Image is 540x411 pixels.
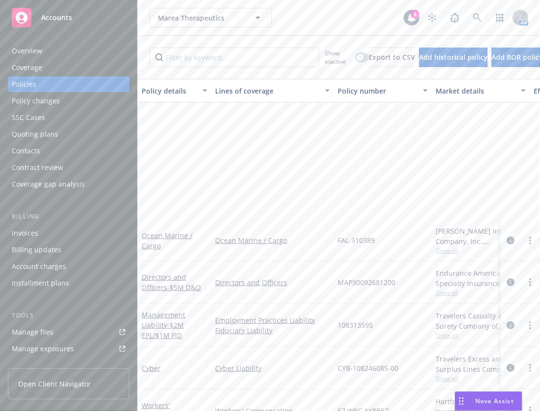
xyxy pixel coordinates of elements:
[8,275,129,291] a: Installment plans
[8,324,129,340] a: Manage files
[12,143,40,159] div: Contacts
[8,341,129,357] a: Manage exposures
[138,79,211,102] button: Policy details
[8,60,129,75] a: Coverage
[8,126,129,142] a: Quoting plans
[8,43,129,59] a: Overview
[8,110,129,125] a: SSC Cases
[12,341,74,357] div: Manage exposures
[505,319,516,331] a: circleInformation
[8,4,129,31] a: Accounts
[142,310,185,340] a: Management Liability
[18,379,91,389] span: Open Client Navigator
[524,235,536,246] a: more
[215,315,330,325] a: Employment Practices Liability
[467,8,487,27] a: Search
[422,8,442,27] a: Stop snowing
[167,283,201,292] span: - $5M D&O
[338,363,398,373] span: CYB-108246085-00
[436,354,526,374] div: Travelers Excess and Surplus Lines Company, Travelers Insurance, Corvus Insurance (Travelers), RT...
[436,374,526,383] span: Show all
[436,86,515,96] div: Market details
[436,226,526,246] div: [PERSON_NAME] Insurance Company, Inc., [PERSON_NAME] Group, [PERSON_NAME] Cargo
[436,311,526,331] div: Travelers Casualty and Surety Company of America, Travelers Insurance
[436,289,526,297] span: Show all
[12,160,63,175] div: Contract review
[215,235,330,245] a: Ocean Marine / Cargo
[142,86,196,96] div: Policy details
[8,212,129,221] div: Billing
[338,320,373,330] span: 108313595
[8,225,129,241] a: Invoices
[215,86,319,96] div: Lines of coverage
[524,319,536,331] a: more
[436,331,526,339] span: Show all
[12,259,66,274] div: Account charges
[12,358,76,373] div: Manage certificates
[41,14,72,22] span: Accounts
[8,242,129,258] a: Billing updates
[436,268,526,289] div: Endurance American Specialty Insurance Company, Sompo International, RT Specialty Insurance Servi...
[142,320,184,340] span: - $2M EPL/$1M FID
[142,231,193,250] a: Ocean Marine / Cargo
[445,8,465,27] a: Report a Bug
[12,176,85,192] div: Coverage gap analysis
[149,8,272,27] button: Marea Therapeutics
[12,324,53,340] div: Manage files
[432,79,530,102] button: Market details
[12,110,45,125] div: SSC Cases
[149,48,319,67] input: Filter by keyword...
[12,126,58,142] div: Quoting plans
[12,43,42,59] div: Overview
[505,235,516,246] a: circleInformation
[142,363,161,373] a: Cyber
[8,143,129,159] a: Contacts
[211,79,334,102] button: Lines of coverage
[8,176,129,192] a: Coverage gap analysis
[8,311,129,320] div: Tools
[411,10,419,19] div: 4
[455,391,522,411] button: Nova Assist
[215,363,330,373] a: Cyber Liability
[338,235,375,245] span: FAL-310389
[142,272,201,292] a: Directors and Officers
[8,160,129,175] a: Contract review
[505,362,516,374] a: circleInformation
[475,397,514,405] span: Nova Assist
[419,48,488,67] button: Add historical policy
[419,52,488,62] span: Add historical policy
[12,76,36,92] div: Policies
[12,275,69,291] div: Installment plans
[490,8,510,27] a: Switch app
[12,60,42,75] div: Coverage
[524,276,536,288] a: more
[455,392,467,411] div: Drag to move
[338,277,395,288] span: MAP30092681200
[338,86,417,96] div: Policy number
[368,52,415,62] span: Export to CSV
[8,76,129,92] a: Policies
[8,358,129,373] a: Manage certificates
[325,49,351,66] span: Show inactive
[12,93,60,109] div: Policy changes
[524,362,536,374] a: more
[215,277,330,288] a: Directors and Officers
[505,276,516,288] a: circleInformation
[334,79,432,102] button: Policy number
[12,225,38,241] div: Invoices
[215,325,330,336] a: Fiduciary Liability
[436,246,526,255] span: Show all
[8,259,129,274] a: Account charges
[8,93,129,109] a: Policy changes
[368,48,415,67] button: Export to CSV
[12,242,61,258] div: Billing updates
[158,13,243,23] span: Marea Therapeutics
